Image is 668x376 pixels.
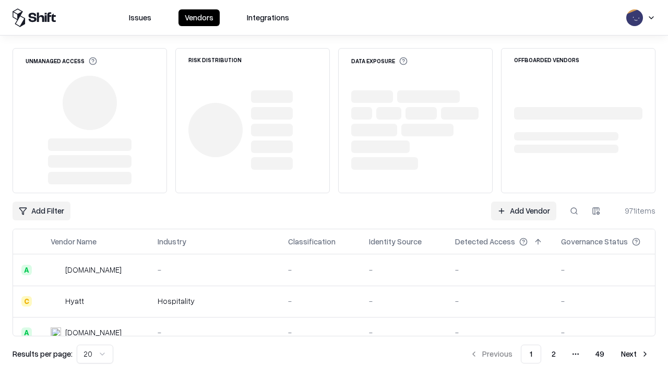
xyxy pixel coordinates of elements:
div: [DOMAIN_NAME] [65,327,122,338]
div: - [561,327,657,338]
div: - [288,296,352,307]
button: 2 [543,345,564,363]
button: Add Filter [13,202,70,220]
div: A [21,327,32,338]
div: - [455,327,544,338]
button: Vendors [178,9,220,26]
button: 49 [587,345,613,363]
div: Hospitality [158,296,271,307]
div: Classification [288,236,336,247]
div: - [455,296,544,307]
button: Integrations [241,9,295,26]
div: - [455,264,544,275]
nav: pagination [463,345,655,363]
div: - [369,327,438,338]
a: Add Vendor [491,202,556,220]
div: Industry [158,236,186,247]
div: 971 items [614,205,655,216]
p: Results per page: [13,348,73,359]
button: Issues [123,9,158,26]
button: 1 [521,345,541,363]
div: Risk Distribution [188,57,242,63]
img: Hyatt [51,296,61,307]
div: - [561,264,657,275]
div: - [561,296,657,307]
button: Next [615,345,655,363]
div: - [288,327,352,338]
div: Identity Source [369,236,422,247]
div: - [369,296,438,307]
div: - [369,264,438,275]
div: - [288,264,352,275]
img: primesec.co.il [51,327,61,338]
div: Data Exposure [351,57,408,65]
div: Vendor Name [51,236,97,247]
div: Detected Access [455,236,515,247]
div: - [158,327,271,338]
div: Offboarded Vendors [514,57,579,63]
div: Hyatt [65,296,84,307]
div: Governance Status [561,236,628,247]
div: A [21,265,32,275]
div: C [21,296,32,307]
img: intrado.com [51,265,61,275]
div: Unmanaged Access [26,57,97,65]
div: - [158,264,271,275]
div: [DOMAIN_NAME] [65,264,122,275]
